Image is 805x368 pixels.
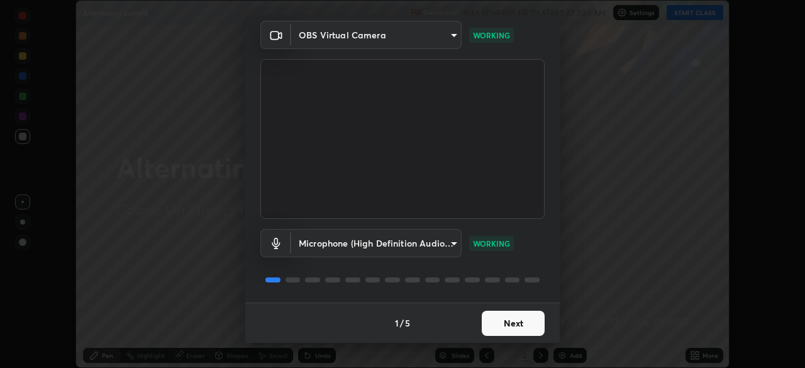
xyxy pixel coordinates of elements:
h4: 1 [395,316,399,330]
h4: 5 [405,316,410,330]
button: Next [482,311,545,336]
p: WORKING [473,238,510,249]
h4: / [400,316,404,330]
div: OBS Virtual Camera [291,21,462,49]
p: WORKING [473,30,510,41]
div: OBS Virtual Camera [291,229,462,257]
